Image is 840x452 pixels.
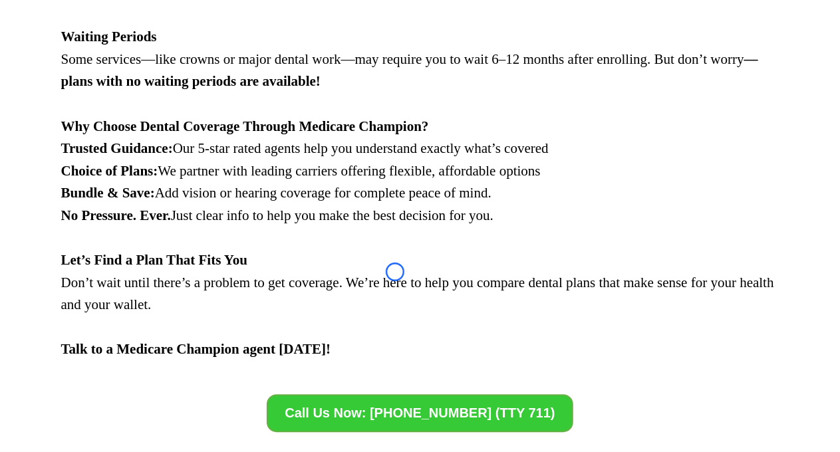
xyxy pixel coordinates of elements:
strong: Choice of Plans: [61,163,158,179]
strong: Waiting Periods [61,29,157,45]
span: Call Us Now: [PHONE_NUMBER] (TTY 711) [285,405,555,421]
strong: Trusted Guidance: [61,140,173,156]
strong: —plans with no waiting periods are available! [61,51,758,90]
a: Call Us Now: 1-833-842-1990 (TTY 711) [267,394,573,432]
strong: Why Choose Dental Coverage Through Medicare Champion? [61,118,429,134]
p: Add vision or hearing coverage for complete peace of mind. [61,182,779,205]
p: Don’t wait until there’s a problem to get coverage. We’re here to help you compare dental plans t... [61,272,779,316]
strong: No Pressure. Ever. [61,207,171,223]
strong: Talk to a Medicare Champion agent [DATE]! [61,341,331,357]
strong: Bundle & Save: [61,185,155,201]
p: Just clear info to help you make the best decision for you. [61,205,779,227]
p: Our 5-star rated agents help you understand exactly what’s covered [61,138,779,160]
p: Some services—like crowns or major dental work—may require you to wait 6–12 months after enrollin... [61,49,779,93]
strong: Let’s Find a Plan That Fits You [61,252,247,268]
p: We partner with leading carriers offering flexible, affordable options [61,160,779,183]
